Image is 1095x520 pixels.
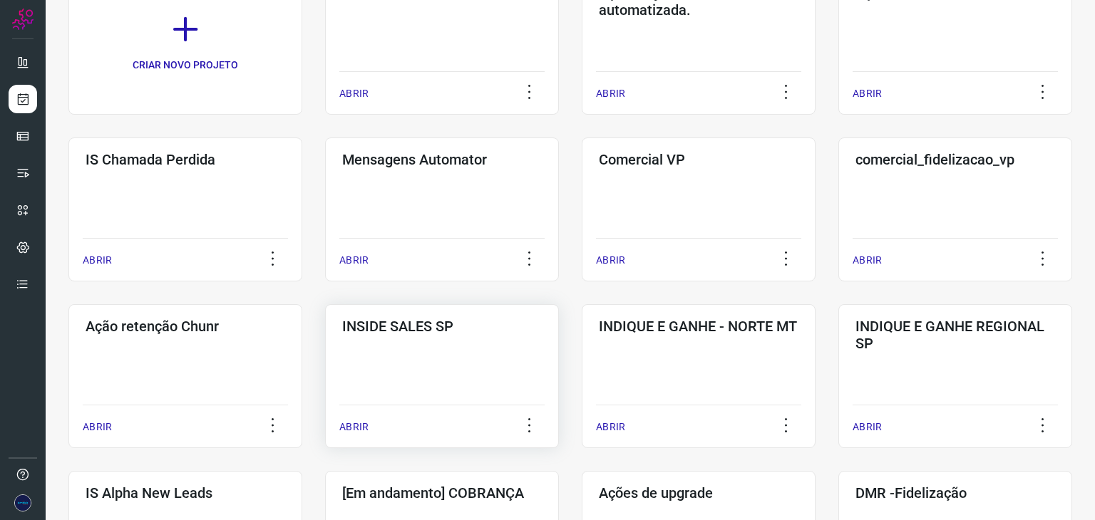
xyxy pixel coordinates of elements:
h3: INSIDE SALES SP [342,318,542,335]
h3: INDIQUE E GANHE REGIONAL SP [855,318,1055,352]
p: ABRIR [853,253,882,268]
p: ABRIR [596,253,625,268]
p: ABRIR [596,86,625,101]
h3: Comercial VP [599,151,798,168]
h3: Ações de upgrade [599,484,798,501]
h3: [Em andamento] COBRANÇA [342,484,542,501]
p: ABRIR [596,420,625,435]
p: ABRIR [339,86,369,101]
img: Logo [12,9,34,30]
p: ABRIR [83,253,112,268]
h3: IS Alpha New Leads [86,484,285,501]
p: ABRIR [339,253,369,268]
p: ABRIR [83,420,112,435]
h3: IS Chamada Perdida [86,151,285,168]
p: ABRIR [853,420,882,435]
h3: INDIQUE E GANHE - NORTE MT [599,318,798,335]
p: ABRIR [339,420,369,435]
p: CRIAR NOVO PROJETO [133,58,238,73]
h3: Mensagens Automator [342,151,542,168]
p: ABRIR [853,86,882,101]
h3: comercial_fidelizacao_vp [855,151,1055,168]
h3: DMR -Fidelização [855,484,1055,501]
img: 67a33756c898f9af781d84244988c28e.png [14,494,31,511]
h3: Ação retenção Chunr [86,318,285,335]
